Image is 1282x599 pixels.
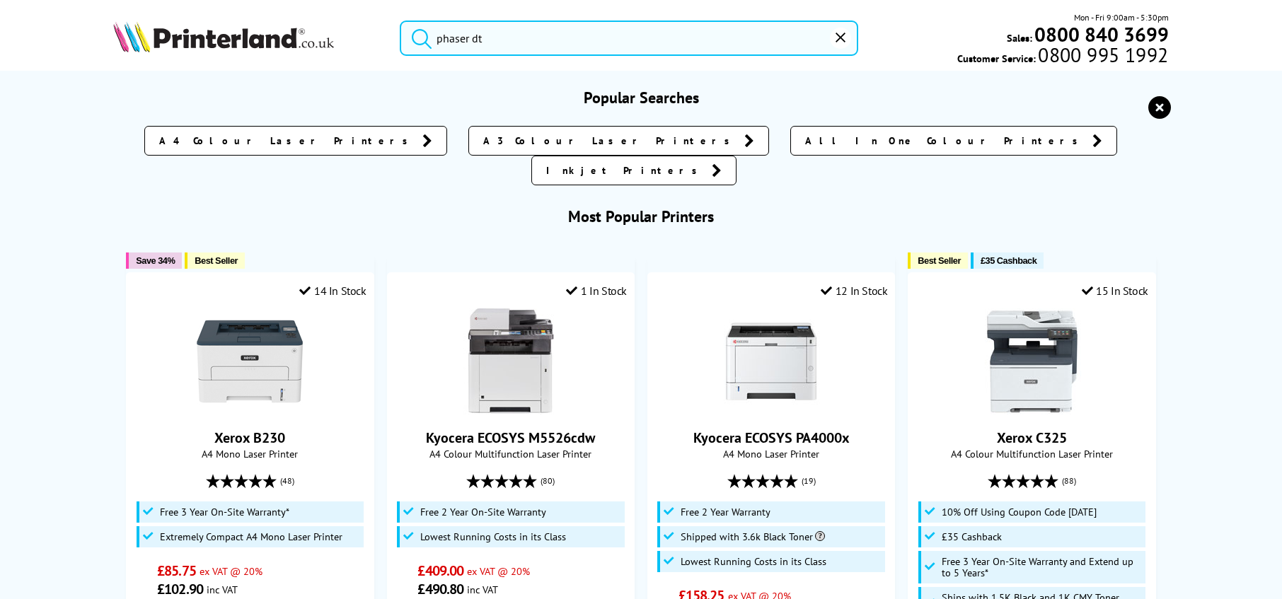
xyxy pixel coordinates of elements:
[157,580,203,598] span: £102.90
[214,429,285,447] a: Xerox B230
[790,126,1117,156] a: All In One Colour Printers
[200,564,262,578] span: ex VAT @ 20%
[299,284,366,298] div: 14 In Stock
[681,506,770,518] span: Free 2 Year Warranty
[420,531,566,542] span: Lowest Running Costs in its Class
[144,126,447,156] a: A4 Colour Laser Printers
[159,134,415,148] span: A4 Colour Laser Printers
[916,447,1148,460] span: A4 Colour Multifunction Laser Printer
[531,156,737,185] a: Inkjet Printers
[981,255,1036,266] span: £35 Cashback
[566,284,627,298] div: 1 In Stock
[467,583,498,596] span: inc VAT
[971,252,1044,269] button: £35 Cashback
[417,562,463,580] span: £409.00
[908,252,968,269] button: Best Seller
[113,21,334,52] img: Printerland Logo
[541,467,555,494] span: (80)
[160,531,342,542] span: Extremely Compact A4 Mono Laser Printer
[1032,28,1169,41] a: 0800 840 3699
[1034,21,1169,47] b: 0800 840 3699
[918,255,961,266] span: Best Seller
[197,403,303,417] a: Xerox B230
[997,429,1067,447] a: Xerox C325
[1082,284,1148,298] div: 15 In Stock
[546,163,705,178] span: Inkjet Printers
[979,308,1085,414] img: Xerox C325
[420,506,546,518] span: Free 2 Year On-Site Warranty
[207,583,238,596] span: inc VAT
[942,506,1097,518] span: 10% Off Using Coupon Code [DATE]
[126,252,182,269] button: Save 34%
[395,447,627,460] span: A4 Colour Multifunction Laser Printer
[113,21,382,55] a: Printerland Logo
[1036,48,1168,62] span: 0800 995 1992
[1062,467,1076,494] span: (88)
[400,21,858,56] input: Search pr
[467,564,530,578] span: ex VAT @ 20%
[979,403,1085,417] a: Xerox C325
[1007,31,1032,45] span: Sales:
[426,429,595,447] a: Kyocera ECOSYS M5526cdw
[693,429,850,447] a: Kyocera ECOSYS PA4000x
[681,556,826,567] span: Lowest Running Costs in its Class
[718,403,824,417] a: Kyocera ECOSYS PA4000x
[957,48,1168,65] span: Customer Service:
[134,447,366,460] span: A4 Mono Laser Printer
[942,531,1002,542] span: £35 Cashback
[195,255,238,266] span: Best Seller
[655,447,887,460] span: A4 Mono Laser Printer
[197,308,303,414] img: Xerox B230
[113,88,1168,107] h3: Popular Searches
[468,126,769,156] a: A3 Colour Laser Printers
[113,207,1168,226] h3: Most Popular Printers
[458,403,564,417] a: Kyocera ECOSYS M5526cdw
[1074,11,1169,24] span: Mon - Fri 9:00am - 5:30pm
[458,308,564,414] img: Kyocera ECOSYS M5526cdw
[718,308,824,414] img: Kyocera ECOSYS PA4000x
[160,506,289,518] span: Free 3 Year On-Site Warranty*
[681,531,825,542] span: Shipped with 3.6k Black Toner
[805,134,1085,148] span: All In One Colour Printers
[942,556,1143,578] span: Free 3 Year On-Site Warranty and Extend up to 5 Years*
[417,580,463,598] span: £490.80
[483,134,737,148] span: A3 Colour Laser Printers
[821,284,887,298] div: 12 In Stock
[157,562,196,580] span: £85.75
[280,467,294,494] span: (48)
[136,255,175,266] span: Save 34%
[185,252,245,269] button: Best Seller
[802,467,816,494] span: (19)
